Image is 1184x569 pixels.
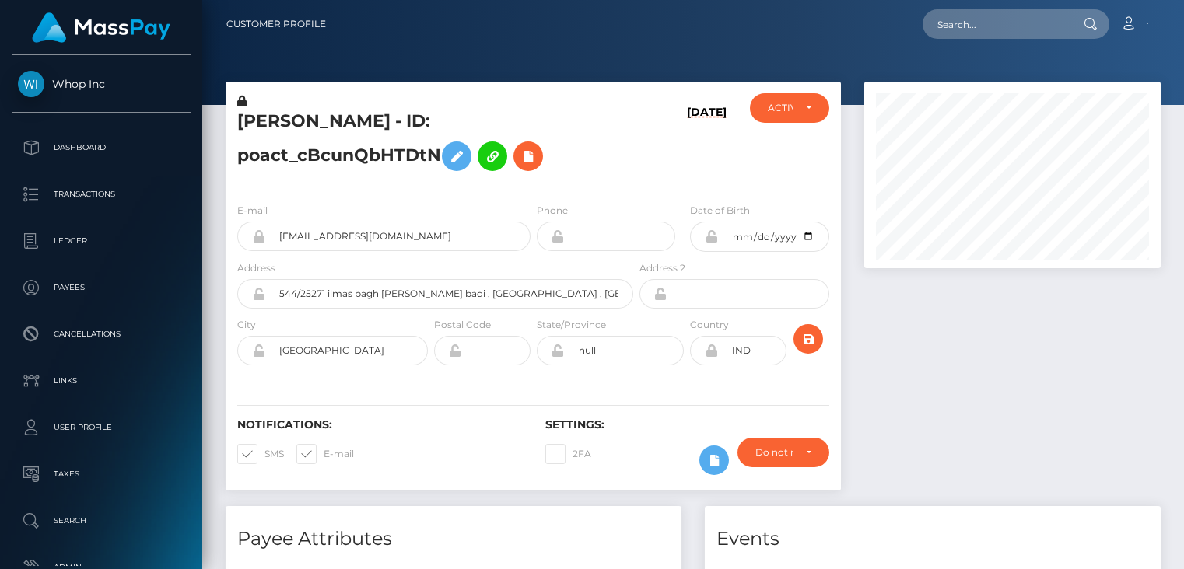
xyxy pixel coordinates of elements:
label: Date of Birth [690,204,750,218]
label: SMS [237,444,284,464]
h4: Payee Attributes [237,525,670,553]
label: E-mail [237,204,268,218]
h6: Settings: [545,418,830,431]
a: Cancellations [12,315,191,354]
label: State/Province [537,318,606,332]
h6: Notifications: [237,418,522,431]
p: Taxes [18,463,184,486]
div: ACTIVE [768,102,793,114]
p: Search [18,509,184,532]
p: Dashboard [18,136,184,159]
h5: [PERSON_NAME] - ID: poact_cBcunQbHTDtN [237,110,625,179]
label: 2FA [545,444,591,464]
span: Whop Inc [12,77,191,91]
h4: Events [716,525,1149,553]
label: Address 2 [639,261,685,275]
img: MassPay Logo [32,12,170,43]
a: Links [12,361,191,400]
a: Transactions [12,175,191,214]
p: Payees [18,276,184,299]
a: Taxes [12,455,191,494]
h6: [DATE] [687,106,727,184]
label: Postal Code [434,318,491,332]
button: ACTIVE [750,93,829,123]
input: Search... [923,9,1069,39]
a: User Profile [12,408,191,447]
a: Customer Profile [226,8,326,40]
a: Payees [12,268,191,307]
img: Whop Inc [18,71,44,97]
label: E-mail [296,444,354,464]
a: Dashboard [12,128,191,167]
p: Ledger [18,229,184,253]
label: Country [690,318,729,332]
label: City [237,318,256,332]
a: Search [12,501,191,540]
label: Address [237,261,275,275]
p: User Profile [18,416,184,439]
button: Do not require [737,438,829,467]
p: Transactions [18,183,184,206]
label: Phone [537,204,568,218]
div: Do not require [755,446,793,459]
p: Cancellations [18,323,184,346]
a: Ledger [12,222,191,260]
p: Links [18,369,184,393]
